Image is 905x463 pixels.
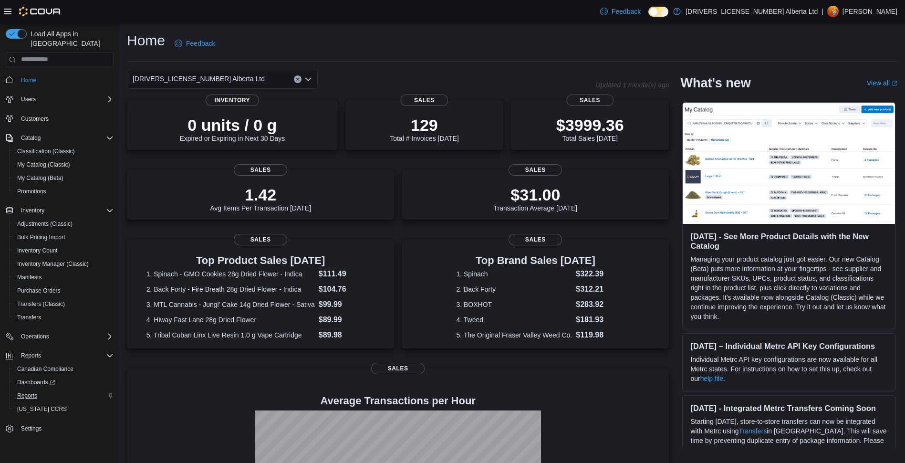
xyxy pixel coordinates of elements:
[371,363,425,374] span: Sales
[2,112,117,126] button: Customers
[17,350,45,361] button: Reports
[2,73,117,87] button: Home
[319,268,375,280] dd: $111.49
[146,269,315,279] dt: 1. Spinach - GMO Cookies 28g Dried Flower - Indica
[17,379,55,386] span: Dashboards
[21,425,42,432] span: Settings
[17,94,114,105] span: Users
[456,330,572,340] dt: 5. The Original Fraser Valley Weed Co.
[10,231,117,244] button: Bulk Pricing Import
[13,298,114,310] span: Transfers (Classic)
[21,207,44,214] span: Inventory
[6,69,114,461] nav: Complex example
[146,300,315,309] dt: 3. MTL Cannabis - Jungl' Cake 14g Dried Flower - Sativa
[146,330,315,340] dt: 5. Tribal Cuban Linx Live Resin 1.0 g Vape Cartridge
[648,7,668,17] input: Dark Mode
[2,93,117,106] button: Users
[13,285,114,296] span: Purchase Orders
[13,172,67,184] a: My Catalog (Beta)
[319,329,375,341] dd: $89.98
[146,284,315,294] dt: 2. Back Forty - Fire Breath 28g Dried Flower - Indica
[13,312,114,323] span: Transfers
[13,363,114,375] span: Canadian Compliance
[10,244,117,257] button: Inventory Count
[10,217,117,231] button: Adjustments (Classic)
[13,218,114,230] span: Adjustments (Classic)
[319,284,375,295] dd: $104.76
[456,269,572,279] dt: 1. Spinach
[17,220,73,228] span: Adjustments (Classic)
[133,73,265,84] span: [DRIVERS_LICENSE_NUMBER] Alberta Ltd
[576,299,614,310] dd: $283.92
[13,186,114,197] span: Promotions
[892,81,897,86] svg: External link
[127,31,165,50] h1: Home
[13,159,74,170] a: My Catalog (Classic)
[17,113,114,125] span: Customers
[10,376,117,389] a: Dashboards
[13,245,62,256] a: Inventory Count
[17,423,45,434] a: Settings
[509,164,562,176] span: Sales
[21,333,49,340] span: Operations
[509,234,562,245] span: Sales
[186,39,215,48] span: Feedback
[576,314,614,326] dd: $181.93
[576,268,614,280] dd: $322.39
[17,300,65,308] span: Transfers (Classic)
[401,95,448,106] span: Sales
[13,272,45,283] a: Manifests
[21,115,49,123] span: Customers
[13,258,93,270] a: Inventory Manager (Classic)
[17,422,114,434] span: Settings
[294,75,302,83] button: Clear input
[13,298,69,310] a: Transfers (Classic)
[21,352,41,359] span: Reports
[21,95,36,103] span: Users
[596,2,645,21] a: Feedback
[10,311,117,324] button: Transfers
[17,113,52,125] a: Customers
[27,29,114,48] span: Load All Apps in [GEOGRAPHIC_DATA]
[17,365,73,373] span: Canadian Compliance
[13,390,114,401] span: Reports
[690,403,887,413] h3: [DATE] - Integrated Metrc Transfers Coming Soon
[10,185,117,198] button: Promotions
[612,7,641,16] span: Feedback
[17,94,40,105] button: Users
[171,34,219,53] a: Feedback
[690,254,887,321] p: Managing your product catalog just got easier. Our new Catalog (Beta) puts more information at yo...
[556,116,624,142] div: Total Sales [DATE]
[210,185,311,212] div: Avg Items Per Transaction [DATE]
[304,75,312,83] button: Open list of options
[456,284,572,294] dt: 2. Back Forty
[700,375,723,382] a: help file
[17,205,114,216] span: Inventory
[10,145,117,158] button: Classification (Classic)
[17,174,63,182] span: My Catalog (Beta)
[494,185,578,204] p: $31.00
[234,164,287,176] span: Sales
[13,403,114,415] span: Washington CCRS
[13,258,114,270] span: Inventory Manager (Classic)
[827,6,839,17] div: Chris Zimmerman
[595,81,669,89] p: Updated 1 minute(s) ago
[10,297,117,311] button: Transfers (Classic)
[319,314,375,326] dd: $89.99
[234,234,287,245] span: Sales
[13,186,50,197] a: Promotions
[135,395,661,407] h4: Average Transactions per Hour
[206,95,259,106] span: Inventory
[680,75,750,91] h2: What's new
[2,204,117,217] button: Inventory
[17,392,37,400] span: Reports
[17,147,75,155] span: Classification (Classic)
[19,7,62,16] img: Cova
[17,314,41,321] span: Transfers
[13,272,114,283] span: Manifests
[556,116,624,135] p: $3999.36
[576,284,614,295] dd: $312.21
[690,231,887,251] h3: [DATE] - See More Product Details with the New Catalog
[146,315,315,325] dt: 4. Hiway Fast Lane 28g Dried Flower
[21,76,36,84] span: Home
